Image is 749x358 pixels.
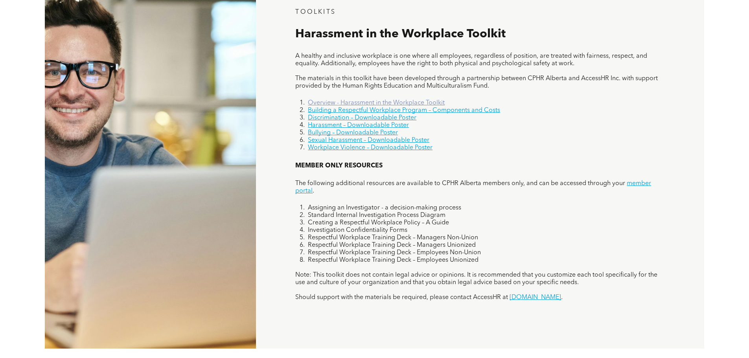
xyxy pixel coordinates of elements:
[308,205,461,211] span: Assigning an Investigator - a decision-making process
[295,272,657,286] span: Note: This toolkit does not contain legal advice or opinions. It is recommended that you customiz...
[295,9,336,15] span: TOOLKITS
[308,130,398,136] a: Bullying – Downloadable Poster
[308,100,445,106] a: Overview - Harassment in the Workplace Toolkit
[308,122,409,129] a: Harassment – Downloadable Poster
[308,115,416,121] a: Discrimination – Downloadable Poster
[308,227,407,233] span: Investigation Confidentiality Forms
[308,250,481,256] span: Respectful Workplace Training Deck – Employees Non-Union
[308,220,449,226] span: Creating a Respectful Workplace Policy – A Guide
[308,212,445,218] span: Standard Internal Investigation Process Diagram
[561,294,563,301] span: .
[308,257,478,263] span: Respectful Workplace Training Deck – Employees Unionized
[295,75,658,89] span: The materials in this toolkit have been developed through a partnership between CPHR Alberta and ...
[313,188,314,194] span: .
[308,145,432,151] a: Workplace Violence – Downloadable Poster
[295,53,647,67] span: A healthy and inclusive workplace is one where all employees, regardless of position, are treated...
[308,107,500,114] a: Building a Respectful Workplace Program – Components and Costs
[308,235,478,241] span: Respectful Workplace Training Deck – Managers Non-Union
[308,137,429,143] a: Sexual Harassment – Downloadable Poster
[308,242,476,248] span: Respectful Workplace Training Deck – Managers Unionized
[295,163,383,169] span: MEMBER ONLY RESOURCES
[295,294,508,301] span: Should support with the materials be required, please contact AccessHR at
[510,294,561,301] a: [DOMAIN_NAME]
[295,28,506,40] span: Harassment in the Workplace Toolkit
[295,180,625,187] span: The following additional resources are available to CPHR Alberta members only, and can be accesse...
